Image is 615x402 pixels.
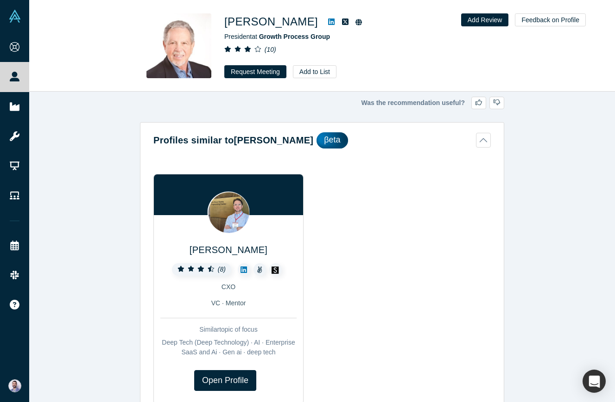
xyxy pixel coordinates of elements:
[160,325,297,334] div: Similar topic of focus
[461,13,509,26] button: Add Review
[224,33,330,40] span: President at
[224,65,286,78] button: Request Meeting
[515,13,586,26] button: Feedback on Profile
[317,132,348,148] div: βeta
[146,13,211,78] img: Chuck DeVita's Profile Image
[8,10,21,23] img: Alchemist Vault Logo
[265,46,276,53] i: ( 10 )
[8,379,21,392] img: Sam Jadali's Account
[293,65,336,78] button: Add to List
[218,266,226,273] i: ( 8 )
[153,133,313,147] h2: Profiles similar to [PERSON_NAME]
[160,298,297,308] div: VC · Mentor
[224,13,318,30] h1: [PERSON_NAME]
[194,370,256,391] a: Open Profile
[140,97,504,109] div: Was the recommendation useful?
[153,132,491,148] button: Profiles similar to[PERSON_NAME]βeta
[162,339,295,356] span: Deep Tech (Deep Technology) · AI · Enterprise SaaS and Ai · Gen ai · deep tech
[259,33,330,40] a: Growth Process Group
[208,192,250,234] img: Jeremy Geiger's Profile Image
[222,283,235,291] span: CXO
[190,245,267,255] a: [PERSON_NAME]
